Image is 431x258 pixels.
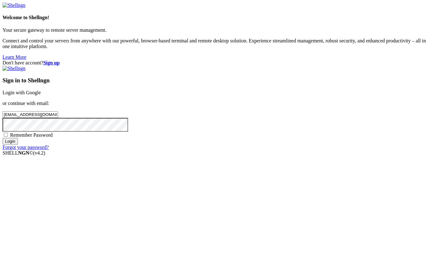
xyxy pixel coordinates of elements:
[4,133,8,137] input: Remember Password
[3,138,18,145] input: Login
[3,54,26,60] a: Learn More
[3,77,428,84] h3: Sign in to Shellngn
[3,66,25,71] img: Shellngn
[3,27,428,33] p: Your secure gateway to remote server management.
[3,3,25,8] img: Shellngn
[18,150,30,156] b: NGN
[3,145,49,150] a: Forgot your password?
[3,150,45,156] span: SHELL ©
[3,111,58,118] input: Email address
[3,60,428,66] div: Don't have account?
[10,132,53,138] span: Remember Password
[43,60,60,65] a: Sign up
[33,150,46,156] span: 4.2.0
[3,90,41,95] a: Login with Google
[3,15,428,20] h4: Welcome to Shellngn!
[3,101,428,106] p: or continue with email:
[3,38,428,49] p: Connect and control your servers from anywhere with our powerful, browser-based terminal and remo...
